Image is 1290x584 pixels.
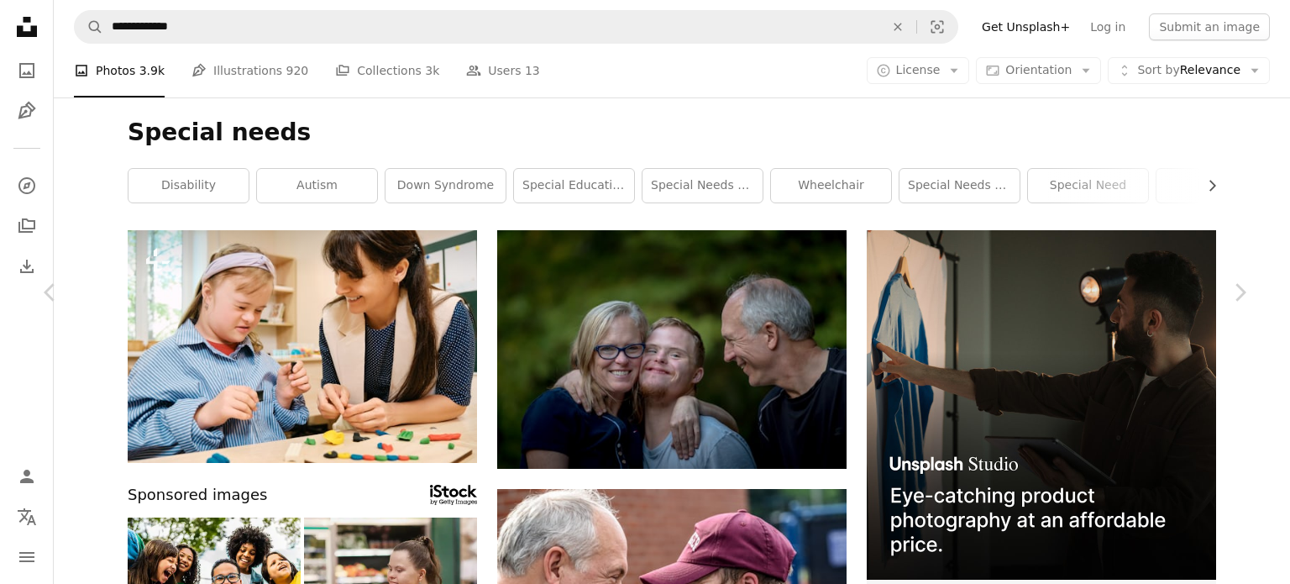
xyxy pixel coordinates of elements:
[257,169,377,203] a: autism
[1189,212,1290,373] a: Next
[10,169,44,203] a: Explore
[10,500,44,534] button: Language
[335,44,439,97] a: Collections 3k
[642,169,763,203] a: special needs children
[1108,57,1270,84] button: Sort byRelevance
[385,169,506,203] a: down syndrome
[74,10,958,44] form: Find visuals sitewide
[1028,169,1148,203] a: special need
[10,540,44,574] button: Menu
[1197,169,1216,203] button: scroll list to the right
[10,94,44,128] a: Illustrations
[128,483,267,508] span: Sponsored images
[1156,169,1277,203] a: family
[497,341,847,356] a: photo of two man and one woman standing near tree
[525,61,540,80] span: 13
[497,230,847,469] img: photo of two man and one woman standing near tree
[128,230,477,463] img: a woman and a child playing with magnets
[899,169,1020,203] a: special needs child
[1080,13,1135,40] a: Log in
[972,13,1080,40] a: Get Unsplash+
[867,230,1216,580] img: file-1715714098234-25b8b4e9d8faimage
[896,63,941,76] span: License
[976,57,1101,84] button: Orientation
[1005,63,1072,76] span: Orientation
[128,118,1216,148] h1: Special needs
[10,209,44,243] a: Collections
[771,169,891,203] a: wheelchair
[75,11,103,43] button: Search Unsplash
[10,54,44,87] a: Photos
[1149,13,1270,40] button: Submit an image
[466,44,540,97] a: Users 13
[286,61,309,80] span: 920
[879,11,916,43] button: Clear
[128,169,249,203] a: disability
[425,61,439,80] span: 3k
[917,11,957,43] button: Visual search
[128,339,477,354] a: a woman and a child playing with magnets
[1137,62,1240,79] span: Relevance
[10,460,44,493] a: Log in / Sign up
[1137,63,1179,76] span: Sort by
[191,44,308,97] a: Illustrations 920
[867,57,970,84] button: License
[514,169,634,203] a: special education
